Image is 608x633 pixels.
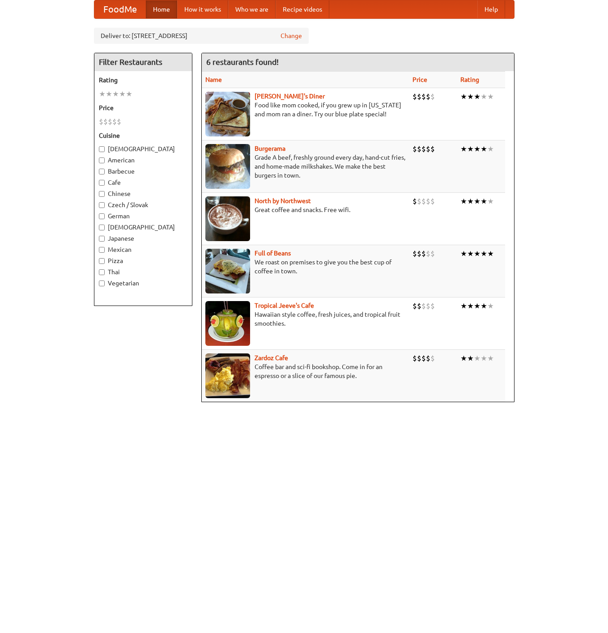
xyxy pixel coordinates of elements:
[487,144,494,154] li: ★
[255,354,288,361] a: Zardoz Cafe
[205,249,250,293] img: beans.jpg
[426,92,430,102] li: $
[205,353,250,398] img: zardoz.jpg
[430,196,435,206] li: $
[103,117,108,127] li: $
[255,197,311,204] a: North by Northwest
[99,269,105,275] input: Thai
[487,353,494,363] li: ★
[467,92,474,102] li: ★
[480,196,487,206] li: ★
[205,310,405,328] p: Hawaiian style coffee, fresh juices, and tropical fruit smoothies.
[99,213,105,219] input: German
[108,117,112,127] li: $
[421,144,426,154] li: $
[417,353,421,363] li: $
[460,249,467,259] li: ★
[99,234,187,243] label: Japanese
[99,146,105,152] input: [DEMOGRAPHIC_DATA]
[487,249,494,259] li: ★
[487,301,494,311] li: ★
[426,249,430,259] li: $
[460,301,467,311] li: ★
[126,89,132,99] li: ★
[99,223,187,232] label: [DEMOGRAPHIC_DATA]
[205,301,250,346] img: jeeves.jpg
[99,268,187,276] label: Thai
[99,279,187,288] label: Vegetarian
[177,0,228,18] a: How it works
[474,92,480,102] li: ★
[117,117,121,127] li: $
[112,89,119,99] li: ★
[467,249,474,259] li: ★
[412,92,417,102] li: $
[430,353,435,363] li: $
[430,249,435,259] li: $
[460,353,467,363] li: ★
[276,0,329,18] a: Recipe videos
[412,76,427,83] a: Price
[99,225,105,230] input: [DEMOGRAPHIC_DATA]
[119,89,126,99] li: ★
[99,117,103,127] li: $
[106,89,112,99] li: ★
[99,76,187,85] h5: Rating
[412,196,417,206] li: $
[205,258,405,276] p: We roast on premises to give you the best cup of coffee in town.
[412,301,417,311] li: $
[421,196,426,206] li: $
[255,302,314,309] a: Tropical Jeeve's Cafe
[426,196,430,206] li: $
[474,301,480,311] li: ★
[255,250,291,257] a: Full of Beans
[255,93,325,100] a: [PERSON_NAME]'s Diner
[426,144,430,154] li: $
[467,353,474,363] li: ★
[460,92,467,102] li: ★
[205,205,405,214] p: Great coffee and snacks. Free wifi.
[206,58,279,66] ng-pluralize: 6 restaurants found!
[228,0,276,18] a: Who we are
[412,249,417,259] li: $
[99,247,105,253] input: Mexican
[480,144,487,154] li: ★
[417,301,421,311] li: $
[99,245,187,254] label: Mexican
[99,157,105,163] input: American
[205,144,250,189] img: burgerama.jpg
[417,196,421,206] li: $
[99,280,105,286] input: Vegetarian
[421,353,426,363] li: $
[426,301,430,311] li: $
[99,103,187,112] h5: Price
[281,31,302,40] a: Change
[99,180,105,186] input: Cafe
[474,353,480,363] li: ★
[430,301,435,311] li: $
[460,144,467,154] li: ★
[205,92,250,136] img: sallys.jpg
[99,167,187,176] label: Barbecue
[460,76,479,83] a: Rating
[205,101,405,119] p: Food like mom cooked, if you grew up in [US_STATE] and mom ran a diner. Try our blue plate special!
[474,196,480,206] li: ★
[99,191,105,197] input: Chinese
[99,89,106,99] li: ★
[467,301,474,311] li: ★
[474,249,480,259] li: ★
[255,145,285,152] a: Burgerama
[205,153,405,180] p: Grade A beef, freshly ground every day, hand-cut fries, and home-made milkshakes. We make the bes...
[487,196,494,206] li: ★
[487,92,494,102] li: ★
[426,353,430,363] li: $
[480,92,487,102] li: ★
[467,144,474,154] li: ★
[99,202,105,208] input: Czech / Slovak
[99,169,105,174] input: Barbecue
[94,53,192,71] h4: Filter Restaurants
